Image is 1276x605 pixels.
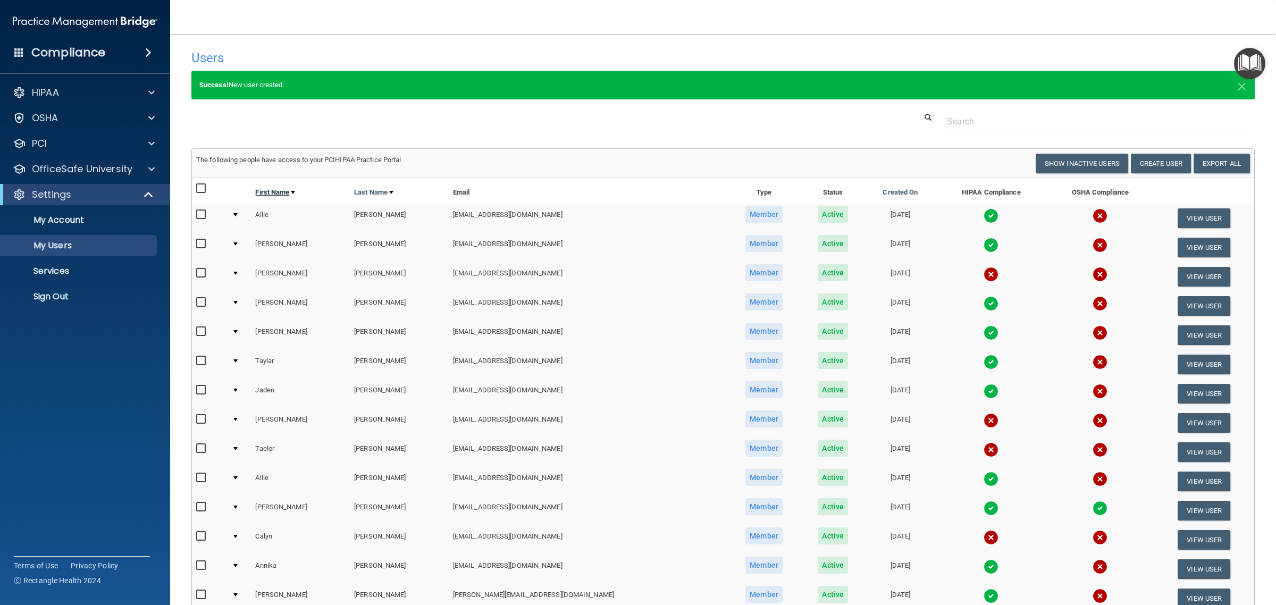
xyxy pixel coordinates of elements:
[191,51,805,65] h4: Users
[350,408,449,438] td: [PERSON_NAME]
[1178,413,1230,433] button: View User
[864,525,936,554] td: [DATE]
[864,408,936,438] td: [DATE]
[1237,79,1247,91] button: Close
[251,525,350,554] td: Calyn
[191,71,1255,99] div: New user created.
[984,384,998,399] img: tick.e7d51cea.svg
[984,442,998,457] img: cross.ca9f0e7f.svg
[745,293,783,310] span: Member
[984,472,998,486] img: tick.e7d51cea.svg
[864,291,936,321] td: [DATE]
[71,560,119,571] a: Privacy Policy
[350,525,449,554] td: [PERSON_NAME]
[818,440,848,457] span: Active
[7,240,152,251] p: My Users
[1178,325,1230,345] button: View User
[350,496,449,525] td: [PERSON_NAME]
[818,293,848,310] span: Active
[1046,178,1154,204] th: OSHA Compliance
[449,262,727,291] td: [EMAIL_ADDRESS][DOMAIN_NAME]
[1093,325,1107,340] img: cross.ca9f0e7f.svg
[251,321,350,350] td: [PERSON_NAME]
[745,264,783,281] span: Member
[745,323,783,340] span: Member
[7,215,152,225] p: My Account
[818,410,848,427] span: Active
[745,586,783,603] span: Member
[864,233,936,262] td: [DATE]
[1178,559,1230,579] button: View User
[449,525,727,554] td: [EMAIL_ADDRESS][DOMAIN_NAME]
[883,186,918,199] a: Created On
[1178,355,1230,374] button: View User
[449,291,727,321] td: [EMAIL_ADDRESS][DOMAIN_NAME]
[251,233,350,262] td: [PERSON_NAME]
[350,321,449,350] td: [PERSON_NAME]
[350,204,449,233] td: [PERSON_NAME]
[1131,154,1191,173] button: Create User
[31,45,105,60] h4: Compliance
[350,233,449,262] td: [PERSON_NAME]
[251,291,350,321] td: [PERSON_NAME]
[251,467,350,496] td: Allie
[864,554,936,584] td: [DATE]
[350,262,449,291] td: [PERSON_NAME]
[199,81,229,89] strong: Success!
[449,408,727,438] td: [EMAIL_ADDRESS][DOMAIN_NAME]
[251,408,350,438] td: [PERSON_NAME]
[745,469,783,486] span: Member
[449,496,727,525] td: [EMAIL_ADDRESS][DOMAIN_NAME]
[1093,472,1107,486] img: cross.ca9f0e7f.svg
[745,440,783,457] span: Member
[818,206,848,223] span: Active
[32,112,58,124] p: OSHA
[818,586,848,603] span: Active
[13,112,155,124] a: OSHA
[350,467,449,496] td: [PERSON_NAME]
[864,321,936,350] td: [DATE]
[1093,296,1107,311] img: cross.ca9f0e7f.svg
[350,438,449,467] td: [PERSON_NAME]
[1093,501,1107,516] img: tick.e7d51cea.svg
[1178,384,1230,404] button: View User
[864,204,936,233] td: [DATE]
[984,325,998,340] img: tick.e7d51cea.svg
[864,350,936,379] td: [DATE]
[1093,267,1107,282] img: cross.ca9f0e7f.svg
[727,178,801,204] th: Type
[1178,267,1230,287] button: View User
[1093,530,1107,545] img: cross.ca9f0e7f.svg
[1234,48,1265,79] button: Open Resource Center
[984,413,998,428] img: cross.ca9f0e7f.svg
[745,381,783,398] span: Member
[984,501,998,516] img: tick.e7d51cea.svg
[449,438,727,467] td: [EMAIL_ADDRESS][DOMAIN_NAME]
[818,527,848,544] span: Active
[936,178,1047,204] th: HIPAA Compliance
[449,350,727,379] td: [EMAIL_ADDRESS][DOMAIN_NAME]
[745,410,783,427] span: Member
[745,206,783,223] span: Member
[1178,530,1230,550] button: View User
[13,11,157,32] img: PMB logo
[1093,208,1107,223] img: cross.ca9f0e7f.svg
[251,262,350,291] td: [PERSON_NAME]
[7,291,152,302] p: Sign Out
[984,208,998,223] img: tick.e7d51cea.svg
[1178,442,1230,462] button: View User
[1036,154,1128,173] button: Show Inactive Users
[1178,501,1230,520] button: View User
[13,137,155,150] a: PCI
[745,352,783,369] span: Member
[864,496,936,525] td: [DATE]
[251,350,350,379] td: Taylar
[864,467,936,496] td: [DATE]
[32,188,71,201] p: Settings
[947,112,1247,131] input: Search
[818,381,848,398] span: Active
[984,355,998,369] img: tick.e7d51cea.svg
[864,438,936,467] td: [DATE]
[449,204,727,233] td: [EMAIL_ADDRESS][DOMAIN_NAME]
[1178,208,1230,228] button: View User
